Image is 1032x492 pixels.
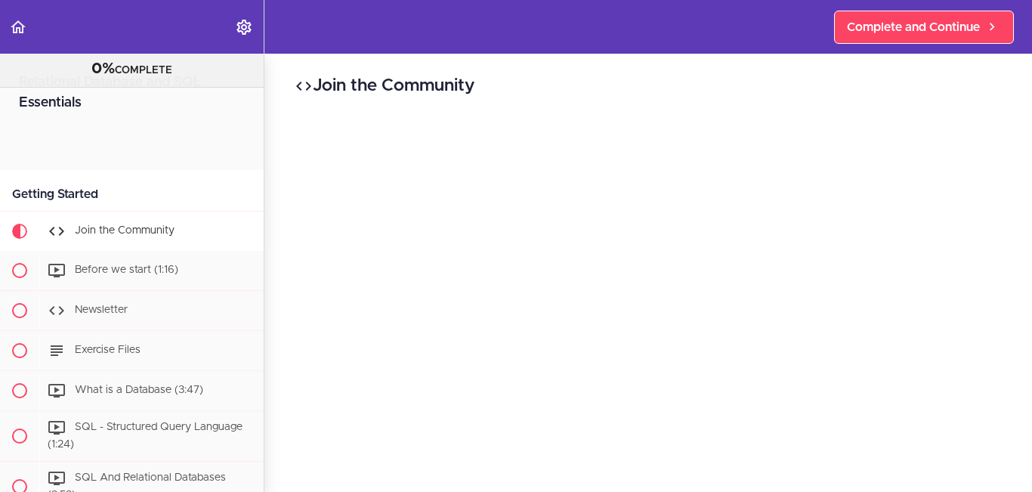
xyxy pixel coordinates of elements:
span: Before we start (1:16) [75,265,178,275]
svg: Settings Menu [235,18,253,36]
div: COMPLETE [19,60,245,79]
span: Join the Community [75,225,175,236]
span: Complete and Continue [847,18,980,36]
span: Exercise Files [75,345,141,355]
h2: Join the Community [295,73,1002,99]
span: SQL - Structured Query Language (1:24) [48,422,243,450]
span: 0% [91,61,115,76]
svg: Back to course curriculum [9,18,27,36]
span: What is a Database (3:47) [75,385,203,395]
span: Newsletter [75,305,128,315]
a: Complete and Continue [834,11,1014,44]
